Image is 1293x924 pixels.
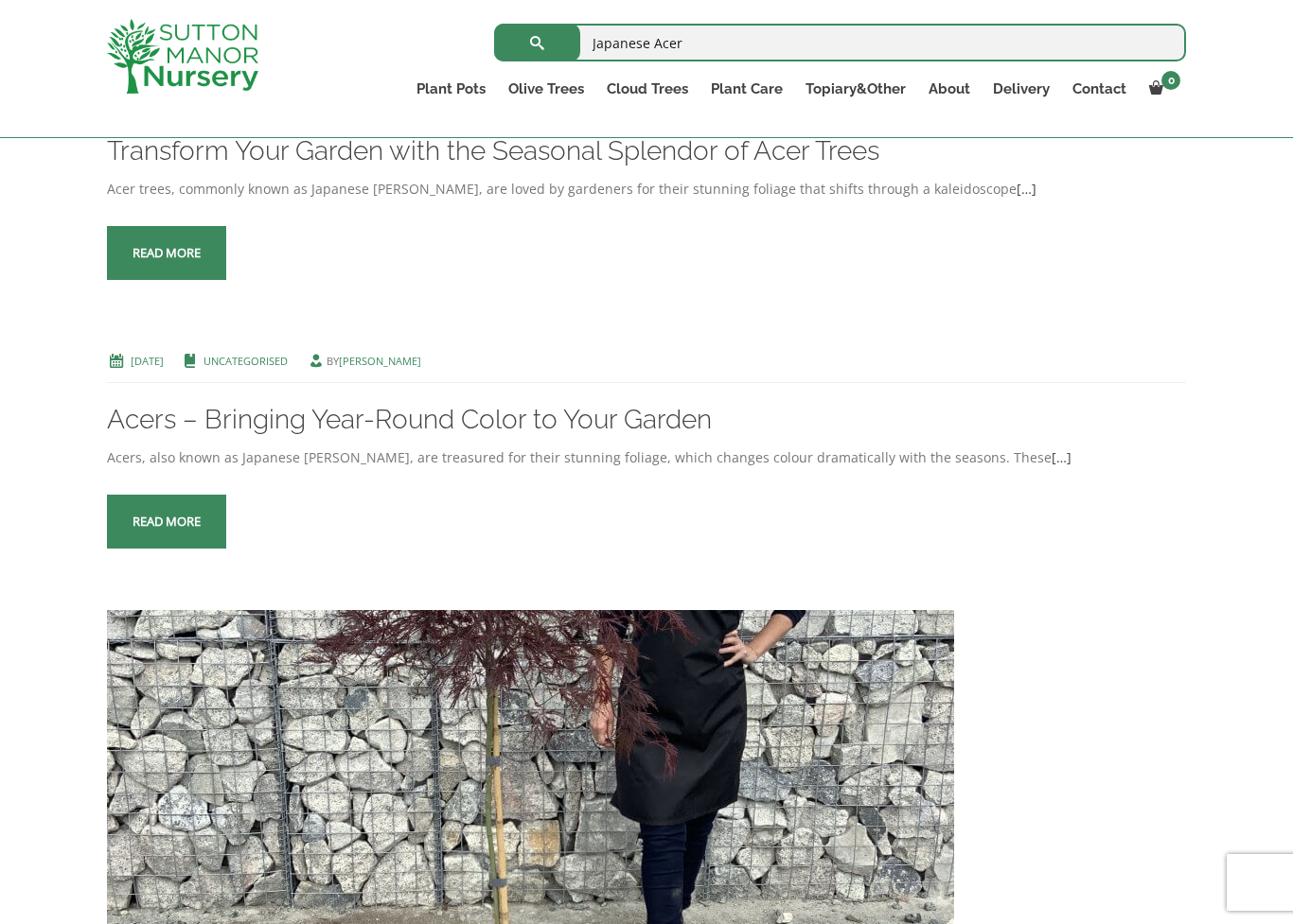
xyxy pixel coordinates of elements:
[204,354,288,368] a: Uncategorised
[794,76,917,102] a: Topiary&Other
[339,354,421,368] a: [PERSON_NAME]
[982,76,1061,102] a: Delivery
[107,19,258,94] img: logo
[107,803,954,821] a: Acer Palmatum Dissectum Inaba Shidare
[107,226,226,280] a: Read more
[700,76,794,102] a: Plant Care
[107,404,712,435] a: Acers – Bringing Year-Round Color to Your Garden
[1017,180,1036,198] a: […]
[1061,76,1138,102] a: Contact
[917,76,982,102] a: About
[1052,448,1072,466] a: […]
[107,135,879,166] a: Transform Your Garden with the Seasonal Splendor of Acer Trees
[307,354,421,368] span: by
[1138,76,1186,102] a: 0
[131,354,164,368] a: [DATE]
[1161,71,1180,90] span: 0
[595,76,700,102] a: Cloud Trees
[107,178,1186,200] div: Acer trees, commonly known as Japanese [PERSON_NAME], are loved by gardeners for their stunning f...
[107,446,1186,469] div: Acers, also known as Japanese [PERSON_NAME], are treasured for their stunning foliage, which chan...
[405,76,497,102] a: Plant Pots
[107,495,226,549] a: Read more
[497,76,595,102] a: Olive Trees
[494,24,1186,61] input: Search...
